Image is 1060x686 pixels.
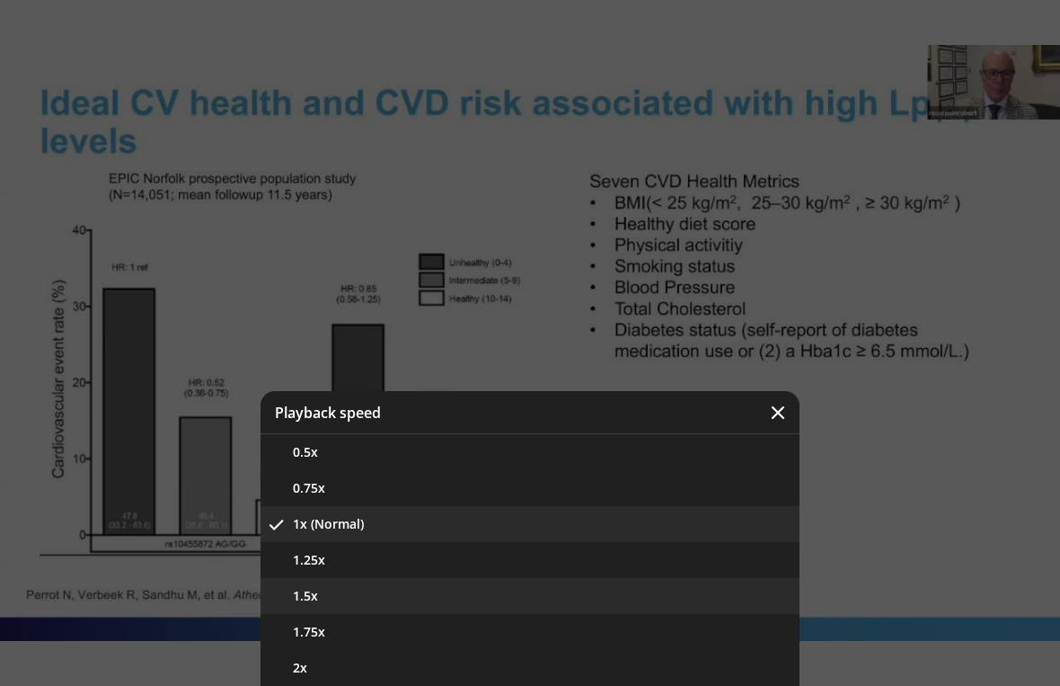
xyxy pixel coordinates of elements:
[275,405,381,420] p: Playback speed
[261,614,799,650] button: 1.75x
[261,578,799,614] button: 1.5x
[261,506,799,542] button: 1x (Normal)
[261,470,799,506] button: 0.75x
[261,542,799,578] button: 1.25x
[261,650,799,686] button: 2x
[261,434,799,470] button: 0.5x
